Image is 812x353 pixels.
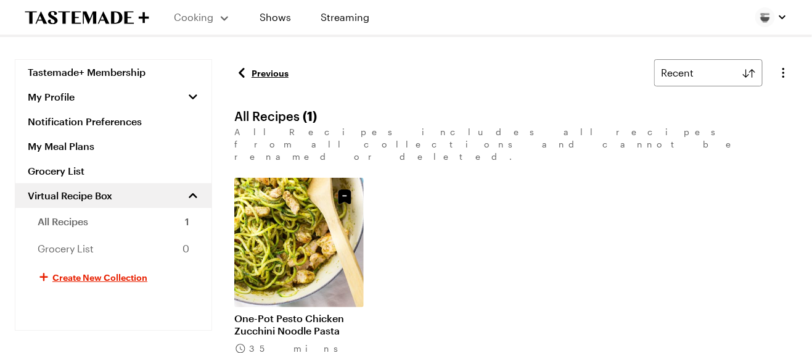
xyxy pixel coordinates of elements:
[234,126,797,163] p: All Recipes includes all recipes from all collections and cannot be renamed or deleted.
[185,214,189,229] span: 1
[755,7,787,27] button: Profile picture
[52,271,147,283] span: Create New Collection
[174,11,214,23] span: Cooking
[15,134,211,159] a: My Meal Plans
[25,10,149,25] a: To Tastemade Home Page
[182,241,189,256] span: 0
[654,59,763,86] button: Recent
[234,109,317,123] h1: All Recipes
[303,109,317,123] span: ( 1 )
[661,65,694,80] span: Recent
[234,312,364,337] a: One-Pot Pesto Chicken Zucchini Noodle Pasta
[15,235,211,262] a: Grocery List0
[15,60,211,85] a: Tastemade+ Membership
[15,208,211,235] a: All Recipes1
[15,159,211,183] a: Grocery List
[234,65,289,80] a: Previous
[15,109,211,134] a: Notification Preferences
[15,183,211,208] a: Virtual Recipe Box
[15,262,211,292] button: Create New Collection
[38,214,88,229] span: All Recipes
[28,91,75,103] span: My Profile
[15,85,211,109] button: My Profile
[38,241,94,256] span: Grocery List
[174,2,230,32] button: Cooking
[28,189,112,202] span: Virtual Recipe Box
[755,7,775,27] img: Profile picture
[15,326,211,351] button: Logout
[333,185,356,209] button: Unsave Recipe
